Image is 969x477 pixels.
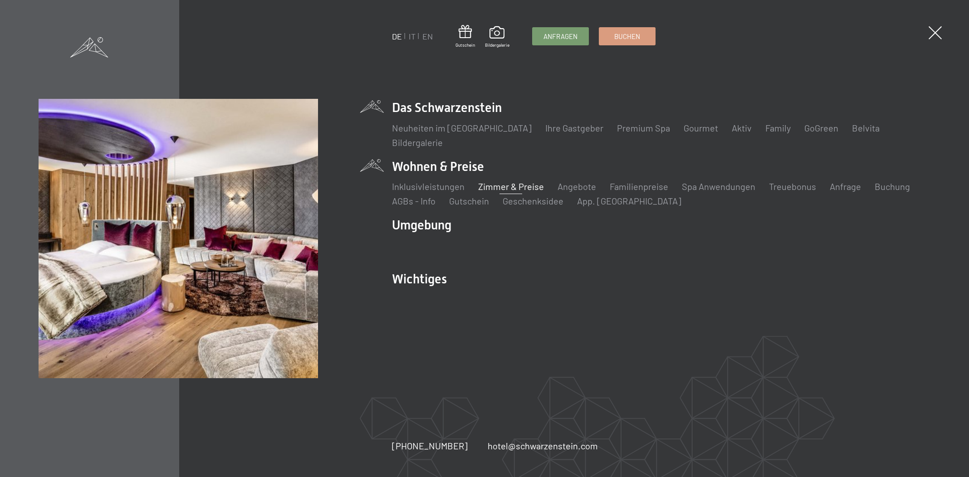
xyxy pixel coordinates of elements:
[392,122,532,133] a: Neuheiten im [GEOGRAPHIC_DATA]
[392,440,468,451] span: [PHONE_NUMBER]
[488,439,598,452] a: hotel@schwarzenstein.com
[422,31,433,41] a: EN
[875,181,910,192] a: Buchung
[455,42,475,48] span: Gutschein
[392,195,436,206] a: AGBs - Info
[503,195,563,206] a: Geschenksidee
[392,31,402,41] a: DE
[409,31,416,41] a: IT
[852,122,880,133] a: Belvita
[558,181,596,192] a: Angebote
[830,181,861,192] a: Anfrage
[533,28,588,45] a: Anfragen
[769,181,816,192] a: Treuebonus
[684,122,718,133] a: Gourmet
[392,181,465,192] a: Inklusivleistungen
[599,28,655,45] a: Buchen
[577,195,681,206] a: App. [GEOGRAPHIC_DATA]
[39,99,318,378] img: Wellnesshotel Südtirol SCHWARZENSTEIN - Wellnessurlaub in den Alpen, Wandern und Wellness
[392,137,443,148] a: Bildergalerie
[545,122,603,133] a: Ihre Gastgeber
[804,122,838,133] a: GoGreen
[485,42,509,48] span: Bildergalerie
[765,122,791,133] a: Family
[543,32,577,41] span: Anfragen
[392,439,468,452] a: [PHONE_NUMBER]
[732,122,752,133] a: Aktiv
[682,181,755,192] a: Spa Anwendungen
[449,195,489,206] a: Gutschein
[610,181,668,192] a: Familienpreise
[485,26,509,48] a: Bildergalerie
[617,122,670,133] a: Premium Spa
[614,32,640,41] span: Buchen
[478,181,544,192] a: Zimmer & Preise
[455,25,475,48] a: Gutschein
